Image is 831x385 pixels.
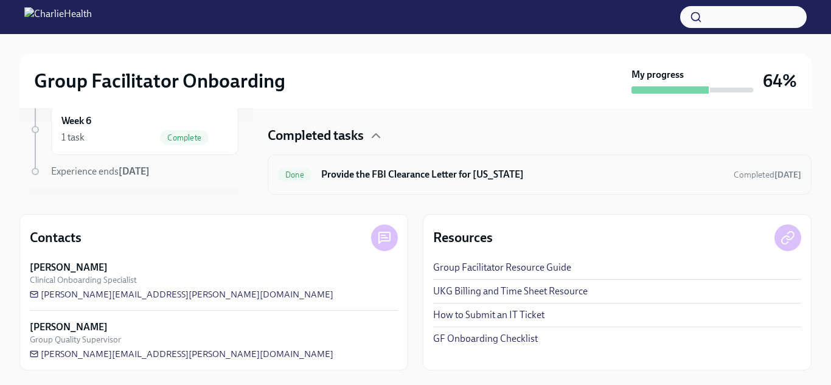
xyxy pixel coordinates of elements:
strong: [PERSON_NAME] [30,321,108,334]
a: Group Facilitator Resource Guide [433,261,571,274]
a: UKG Billing and Time Sheet Resource [433,285,588,298]
h6: Week 6 [61,114,91,128]
a: [PERSON_NAME][EMAIL_ADDRESS][PERSON_NAME][DOMAIN_NAME] [30,288,333,300]
span: October 7th, 2025 17:03 [734,169,801,181]
h4: Contacts [30,229,82,247]
strong: [PERSON_NAME] [30,261,108,274]
strong: [DATE] [774,170,801,180]
strong: [DATE] [119,165,150,177]
a: Week 61 taskComplete [29,104,238,155]
h4: Resources [433,229,493,247]
h6: Provide the FBI Clearance Letter for [US_STATE] [321,168,724,181]
div: Completed tasks [268,127,812,145]
h3: 64% [763,70,797,92]
span: Done [278,170,311,179]
strong: My progress [631,68,684,82]
a: [PERSON_NAME][EMAIL_ADDRESS][PERSON_NAME][DOMAIN_NAME] [30,348,333,360]
span: Complete [160,133,209,142]
span: Clinical Onboarding Specialist [30,274,137,286]
div: 1 task [61,131,85,144]
img: CharlieHealth [24,7,92,27]
h4: Completed tasks [268,127,364,145]
a: How to Submit an IT Ticket [433,308,544,322]
span: Experience ends [51,165,150,177]
span: Completed [734,170,801,180]
a: GF Onboarding Checklist [433,332,538,345]
h2: Group Facilitator Onboarding [34,69,285,93]
a: DoneProvide the FBI Clearance Letter for [US_STATE]Completed[DATE] [278,165,801,184]
span: Group Quality Supervisor [30,334,121,345]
